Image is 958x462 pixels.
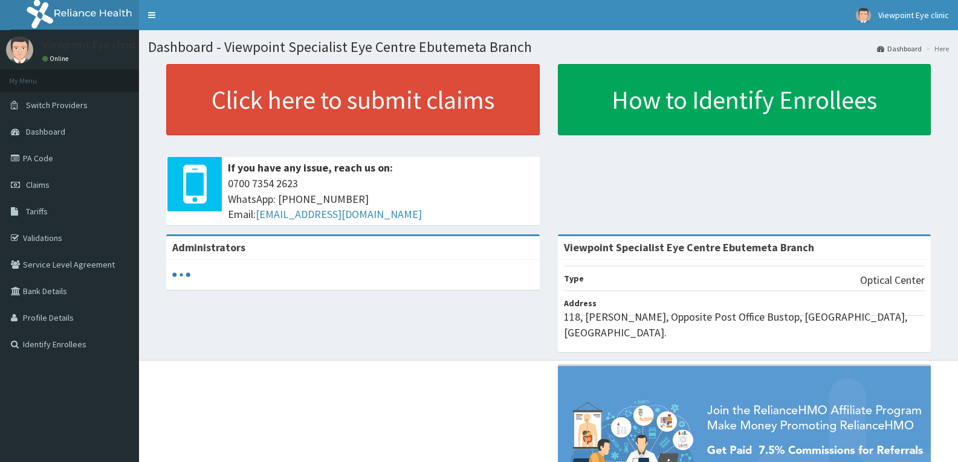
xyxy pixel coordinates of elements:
[564,273,584,284] b: Type
[26,126,65,137] span: Dashboard
[42,39,137,50] p: Viewpoint Eye clinic
[172,240,245,254] b: Administrators
[856,8,871,23] img: User Image
[42,54,71,63] a: Online
[26,206,48,217] span: Tariffs
[564,298,597,309] b: Address
[228,176,534,222] span: 0700 7354 2623 WhatsApp: [PHONE_NUMBER] Email:
[148,39,949,55] h1: Dashboard - Viewpoint Specialist Eye Centre Ebutemeta Branch
[923,43,949,54] li: Here
[564,309,925,340] p: 118, [PERSON_NAME], Opposite Post Office Bustop, [GEOGRAPHIC_DATA], [GEOGRAPHIC_DATA].
[877,43,922,54] a: Dashboard
[256,207,422,221] a: [EMAIL_ADDRESS][DOMAIN_NAME]
[26,100,88,111] span: Switch Providers
[166,64,540,135] a: Click here to submit claims
[878,10,949,21] span: Viewpoint Eye clinic
[228,161,393,175] b: If you have any issue, reach us on:
[558,64,931,135] a: How to Identify Enrollees
[564,240,814,254] strong: Viewpoint Specialist Eye Centre Ebutemeta Branch
[860,272,925,288] p: Optical Center
[172,266,190,284] svg: audio-loading
[26,179,50,190] span: Claims
[6,36,33,63] img: User Image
